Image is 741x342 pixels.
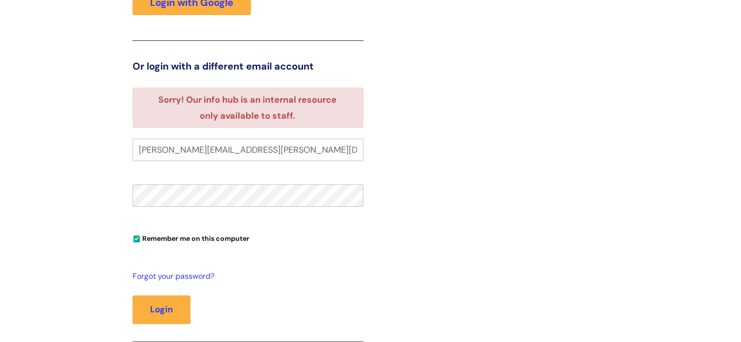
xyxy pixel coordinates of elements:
div: You can uncheck this option if you're logging in from a shared device [133,230,363,246]
input: Remember me on this computer [133,236,140,242]
li: Sorry! Our info hub is an internal resource only available to staff. [150,92,346,124]
input: Your e-mail address [133,139,363,161]
a: Forgot your password? [133,270,359,284]
button: Login [133,295,190,324]
label: Remember me on this computer [133,232,249,243]
h3: Or login with a different email account [133,60,363,72]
